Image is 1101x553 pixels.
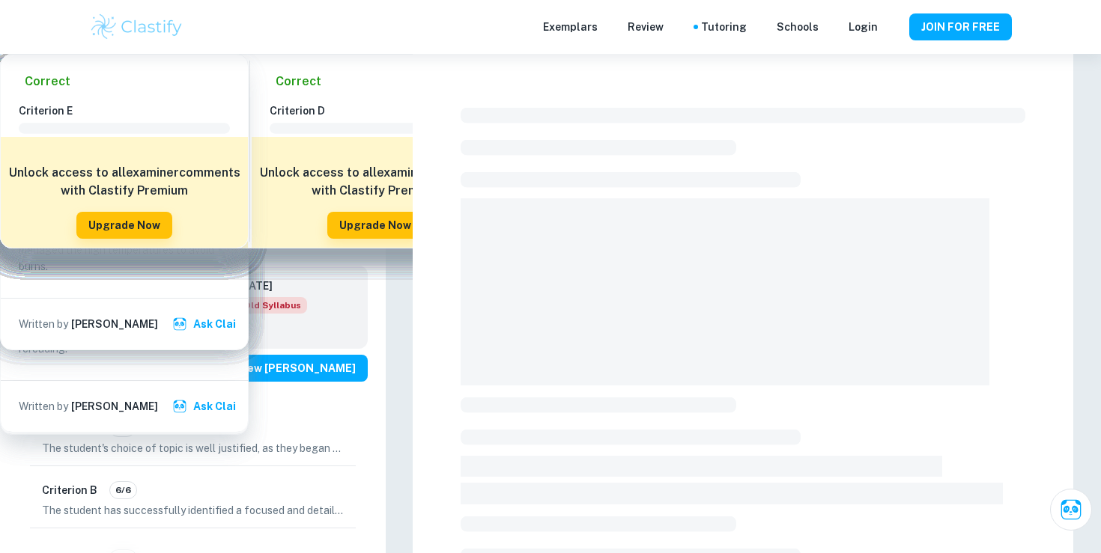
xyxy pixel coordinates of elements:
button: Help and Feedback [890,23,897,31]
h6: Criterion D [270,103,493,119]
button: Ask Clai [169,311,242,337]
h6: Correct [25,73,70,91]
button: Ask Clai [169,393,242,420]
button: View full profile [161,403,169,410]
h6: Correct [276,73,321,91]
img: clai.svg [172,399,187,414]
div: Starting from the May 2025 session, the Physics IA requirements have changed. It's OK to refer to... [237,297,307,314]
span: 6/6 [110,483,136,497]
button: Ask Clai [1050,489,1092,531]
h6: Criterion E [19,103,242,119]
p: The student has successfully identified a focused and detailed topic for the investigation, as ev... [42,502,344,519]
p: Exemplars [543,19,598,35]
h6: Unlock access to all examiner comments with Clastify Premium [8,164,240,200]
h6: [PERSON_NAME] [71,398,158,415]
h6: [PERSON_NAME] [71,316,158,332]
img: clai.svg [172,317,187,332]
button: Upgrade Now [76,212,172,239]
button: View full profile [161,320,169,328]
button: Upgrade Now [327,212,423,239]
p: Review [628,19,664,35]
button: JOIN FOR FREE [909,13,1012,40]
a: Tutoring [701,19,747,35]
p: Written by [19,316,68,332]
h6: Unlock access to all examiner comments with Clastify Premium [259,164,491,200]
a: Schools [777,19,819,35]
p: The student's choice of topic is well justified, as they began by sharing personal memories of ba... [42,440,344,456]
span: Old Syllabus [237,297,307,314]
h6: [DATE] [237,278,295,294]
img: Clastify logo [89,12,184,42]
h6: Criterion B [42,482,97,498]
button: View [PERSON_NAME] [225,355,368,382]
a: Login [849,19,878,35]
p: Written by [19,398,68,415]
